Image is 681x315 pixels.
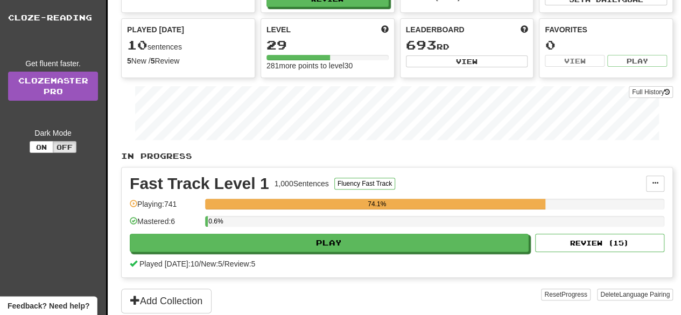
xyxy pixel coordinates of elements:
button: Fluency Fast Track [334,178,395,190]
span: Played [DATE] [127,24,184,35]
div: 0 [545,38,667,52]
div: Dark Mode [8,128,98,138]
button: Play [607,55,667,67]
div: Fast Track Level 1 [130,176,269,192]
div: 1,000 Sentences [275,178,329,189]
div: Playing: 741 [130,199,200,216]
span: / [222,260,224,268]
span: / [199,260,201,268]
span: Open feedback widget [8,300,89,311]
strong: 5 [151,57,155,65]
div: Mastered: 6 [130,216,200,234]
strong: 5 [127,57,131,65]
button: View [406,55,528,67]
div: New / Review [127,55,249,66]
span: Score more points to level up [381,24,389,35]
span: This week in points, UTC [520,24,528,35]
span: Leaderboard [406,24,465,35]
span: Played [DATE]: 10 [139,260,199,268]
div: rd [406,38,528,52]
button: View [545,55,605,67]
button: Review (15) [535,234,664,252]
div: 29 [266,38,389,52]
div: sentences [127,38,249,52]
span: 10 [127,37,148,52]
span: 693 [406,37,437,52]
button: ResetProgress [541,289,590,300]
span: Progress [561,291,587,298]
p: In Progress [121,151,673,162]
button: Off [53,141,76,153]
a: ClozemasterPro [8,72,98,101]
span: Level [266,24,291,35]
button: Play [130,234,529,252]
div: 74.1% [208,199,545,209]
div: Favorites [545,24,667,35]
button: Full History [629,86,673,98]
div: 281 more points to level 30 [266,60,389,71]
span: Review: 5 [224,260,256,268]
button: On [30,141,53,153]
button: DeleteLanguage Pairing [597,289,673,300]
span: Language Pairing [619,291,670,298]
button: Add Collection [121,289,212,313]
span: New: 5 [201,260,222,268]
div: Get fluent faster. [8,58,98,69]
